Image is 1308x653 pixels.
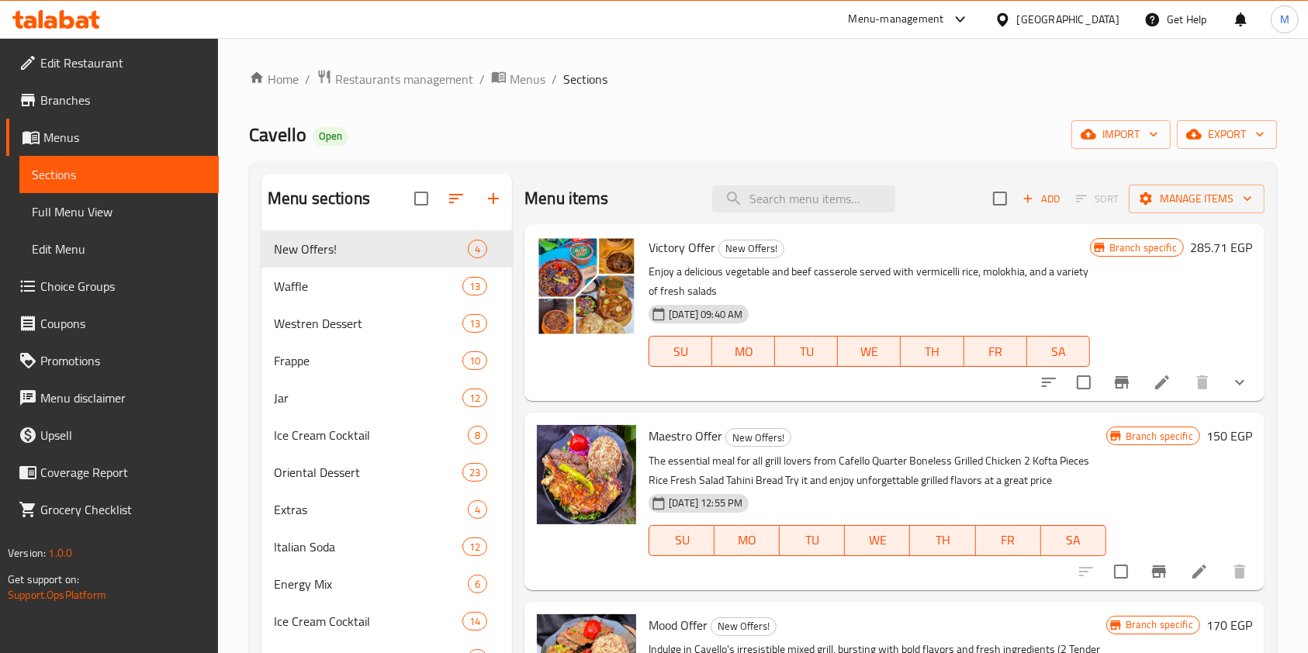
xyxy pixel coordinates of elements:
[1105,555,1137,588] span: Select to update
[649,525,715,556] button: SU
[261,230,512,268] div: New Offers!4
[40,277,206,295] span: Choice Groups
[8,569,79,589] span: Get support on:
[1030,364,1068,401] button: sort-choices
[268,187,370,210] h2: Menu sections
[656,529,708,551] span: SU
[838,336,901,367] button: WE
[563,70,607,88] span: Sections
[32,165,206,184] span: Sections
[1141,189,1252,209] span: Manage items
[916,529,969,551] span: TH
[6,305,219,342] a: Coupons
[663,307,749,322] span: [DATE] 09:40 AM
[274,277,462,295] span: Waffle
[8,585,106,605] a: Support.OpsPlatform
[261,416,512,454] div: Ice Cream Cocktail8
[663,496,749,510] span: [DATE] 12:55 PM
[19,156,219,193] a: Sections
[40,314,206,333] span: Coupons
[971,340,1021,363] span: FR
[649,613,708,637] span: Mood Offer
[261,491,512,528] div: Extras4
[1017,11,1119,28] div: [GEOGRAPHIC_DATA]
[851,529,904,551] span: WE
[849,10,944,29] div: Menu-management
[249,117,306,152] span: Cavello
[649,424,722,447] span: Maestro Offer
[649,262,1089,301] p: Enjoy a delicious vegetable and beef casserole served with vermicelli rice, molokhia, and a varie...
[462,277,487,295] div: items
[274,500,468,519] span: Extras
[1119,429,1199,444] span: Branch specific
[6,491,219,528] a: Grocery Checklist
[1103,364,1140,401] button: Branch-specific-item
[40,91,206,109] span: Branches
[780,525,845,556] button: TU
[510,70,545,88] span: Menus
[6,81,219,119] a: Branches
[468,240,487,258] div: items
[6,416,219,454] a: Upsell
[1221,364,1258,401] button: show more
[261,268,512,305] div: Waffle13
[249,70,299,88] a: Home
[712,185,895,212] input: search
[1230,373,1249,392] svg: Show Choices
[317,69,473,89] a: Restaurants management
[1280,11,1289,28] span: M
[711,617,777,636] div: New Offers!
[261,454,512,491] div: Oriental Dessert23
[463,614,486,629] span: 14
[537,425,636,524] img: Maestro Offer
[649,236,715,259] span: Victory Offer
[1190,237,1252,258] h6: 285.71 EGP
[537,237,636,336] img: Victory Offer
[1016,187,1066,211] button: Add
[274,351,462,370] span: Frappe
[462,612,487,631] div: items
[984,182,1016,215] span: Select section
[907,340,957,363] span: TH
[6,454,219,491] a: Coverage Report
[40,54,206,72] span: Edit Restaurant
[32,240,206,258] span: Edit Menu
[469,242,486,257] span: 4
[1153,373,1171,392] a: Edit menu item
[6,342,219,379] a: Promotions
[910,525,975,556] button: TH
[1071,120,1171,149] button: import
[463,354,486,368] span: 10
[6,379,219,416] a: Menu disclaimer
[274,463,462,482] span: Oriental Dessert
[1027,336,1090,367] button: SA
[649,336,712,367] button: SU
[719,240,784,257] span: New Offers!
[1020,190,1062,208] span: Add
[1033,340,1084,363] span: SA
[261,379,512,416] div: Jar12
[463,465,486,480] span: 23
[718,340,769,363] span: MO
[462,463,487,482] div: items
[48,543,72,563] span: 1.0.0
[786,529,839,551] span: TU
[718,240,784,258] div: New Offers!
[1068,366,1100,399] span: Select to update
[781,340,832,363] span: TU
[524,187,609,210] h2: Menu items
[274,389,462,407] div: Jar
[982,529,1035,551] span: FR
[649,451,1106,490] p: The essential meal for all grill lovers from Cafello Quarter Boneless Grilled Chicken 2 Kofta Pie...
[726,429,791,447] span: New Offers!
[305,70,310,88] li: /
[721,529,773,551] span: MO
[1084,125,1158,144] span: import
[463,540,486,555] span: 12
[468,426,487,444] div: items
[462,389,487,407] div: items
